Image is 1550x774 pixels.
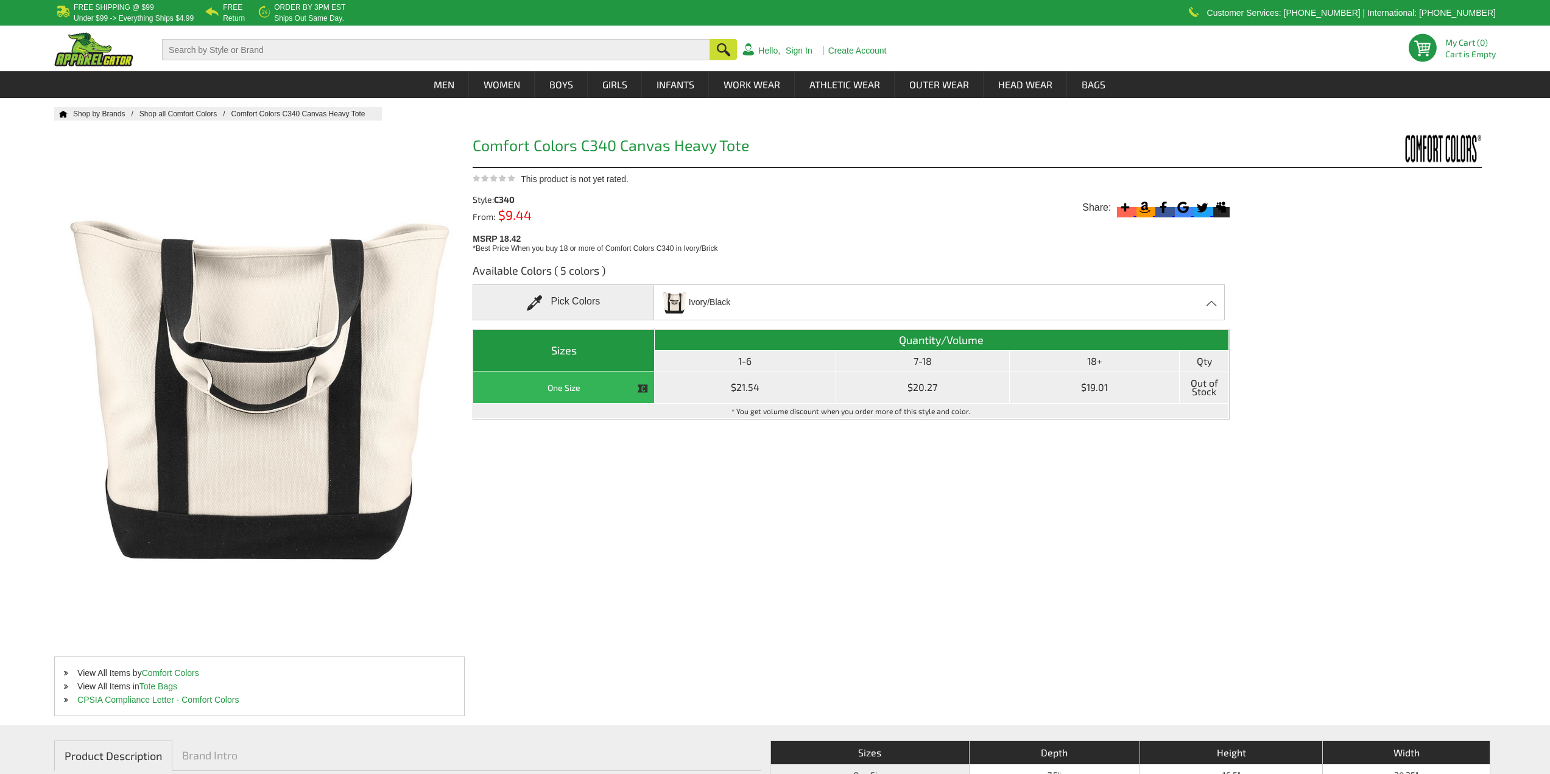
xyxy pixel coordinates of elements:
img: ApparelGator [54,32,133,66]
img: This item is CLOSEOUT! [637,383,648,394]
p: ships out same day. [274,15,345,22]
a: Create Account [828,46,887,55]
p: under $99 -> everything ships $4.99 [74,15,194,22]
th: Qty [1180,351,1229,371]
a: Men [420,71,468,98]
a: Shop all Comfort Colors [139,110,231,118]
h3: Available Colors ( 5 colors ) [473,263,1230,284]
li: My Cart (0) [1445,38,1491,47]
p: Customer Services: [PHONE_NUMBER] | International: [PHONE_NUMBER] [1207,9,1496,16]
span: Ivory/Black [689,292,730,313]
span: C340 [494,194,515,205]
a: Brand Intro [172,741,247,770]
b: Free Shipping @ $99 [74,3,154,12]
b: Free [223,3,242,12]
th: Sizes [473,330,655,371]
svg: More [1117,199,1133,216]
img: This product is not yet rated. [473,174,515,182]
div: Pick Colors [473,284,654,320]
th: Quantity/Volume [655,330,1229,351]
a: Home [54,110,68,118]
th: Depth [969,741,1140,764]
a: Bags [1068,71,1119,98]
li: View All Items by [55,666,464,680]
th: 7-18 [836,351,1010,371]
div: Style: [473,195,664,204]
span: Share: [1082,202,1111,214]
td: * You get volume discount when you order more of this style and color. [473,404,1229,419]
th: Sizes [770,741,969,764]
li: View All Items in [55,680,464,693]
a: Work Wear [710,71,794,98]
a: Hello, [758,46,780,55]
a: Comfort Colors C340 Canvas Heavy Tote [231,110,378,118]
a: Outer Wear [895,71,983,98]
svg: Google Bookmark [1175,199,1191,216]
svg: Amazon [1136,199,1153,216]
a: Athletic Wear [795,71,894,98]
svg: Facebook [1155,199,1172,216]
span: Cart is Empty [1445,50,1496,58]
b: Order by 3PM EST [274,3,345,12]
td: $19.01 [1010,371,1180,404]
p: Return [223,15,245,22]
a: Sign In [786,46,812,55]
th: Height [1140,741,1322,764]
svg: Myspace [1213,199,1230,216]
span: Out of Stock [1183,375,1225,400]
input: Search by Style or Brand [162,39,710,60]
a: Head Wear [984,71,1066,98]
th: Width [1322,741,1490,764]
span: $9.44 [495,207,532,222]
a: CPSIA Compliance Letter - Comfort Colors [77,695,239,705]
th: 18+ [1010,351,1180,371]
h1: Comfort Colors C340 Canvas Heavy Tote [473,138,1230,157]
a: Comfort Colors [142,668,199,678]
th: One Size [473,371,655,404]
td: $21.54 [655,371,836,404]
svg: Twitter [1194,199,1210,216]
a: Product Description [54,741,172,771]
a: Boys [535,71,587,98]
a: Tote Bags [139,681,177,691]
a: Girls [588,71,641,98]
a: Shop by Brands [73,110,139,118]
img: Comfort Colors [1390,133,1482,164]
div: MSRP 18.42 [473,231,1236,254]
th: 1-6 [655,351,836,371]
div: From: [473,210,664,221]
td: $20.27 [836,371,1010,404]
a: Women [470,71,534,98]
span: *Best Price When you buy 18 or more of Comfort Colors C340 in Ivory/Brick [473,244,717,253]
span: This product is not yet rated. [521,174,629,184]
img: comfort-colors_C340_ivory-black.jpg [661,286,687,318]
a: Infants [643,71,708,98]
